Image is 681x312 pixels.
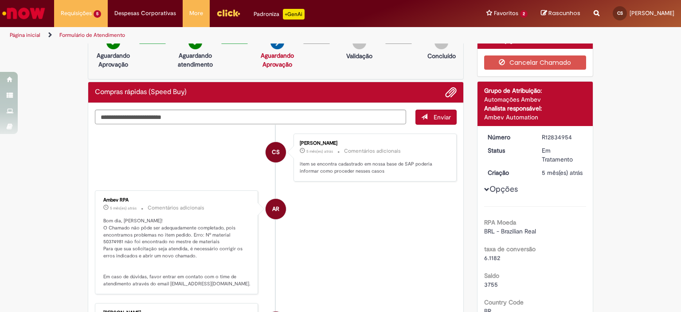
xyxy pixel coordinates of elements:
p: Validação [346,51,372,60]
span: Requisições [61,9,92,18]
b: Country Code [484,298,524,306]
small: Comentários adicionais [148,204,204,212]
p: Aguardando Aprovação [92,51,135,69]
div: Claudiomiro Fuly De Souza [266,142,286,162]
div: Automações Ambev [484,95,587,104]
a: Formulário de Atendimento [59,32,125,39]
span: AR [272,198,279,220]
dt: Criação [481,168,536,177]
button: Adicionar anexos [445,87,457,98]
button: Cancelar Chamado [484,55,587,70]
dt: Status [481,146,536,155]
b: taxa de conversão [484,245,536,253]
div: Em Tratamento [542,146,583,164]
div: Ambev Automation [484,113,587,122]
p: Aguardando atendimento [174,51,217,69]
textarea: Digite sua mensagem aqui... [95,110,406,125]
span: 5 [94,10,101,18]
b: Saldo [484,272,499,280]
span: CS [272,142,280,163]
p: Concluído [427,51,456,60]
time: 20/03/2025 14:10:41 [542,169,583,177]
a: Aguardando Aprovação [261,51,294,68]
a: Página inicial [10,32,40,39]
span: Despesas Corporativas [114,9,176,18]
button: Enviar [415,110,457,125]
img: click_logo_yellow_360x200.png [216,6,240,20]
time: 21/03/2025 09:48:36 [306,149,333,154]
span: 6.1182 [484,254,500,262]
span: 5 mês(es) atrás [542,169,583,177]
time: 21/03/2025 09:40:34 [110,205,137,211]
span: CS [617,10,623,16]
ul: Trilhas de página [7,27,447,43]
b: RPA Moeda [484,218,516,226]
span: Favoritos [494,9,518,18]
h2: Compras rápidas (Speed Buy) Histórico de tíquete [95,88,187,96]
div: Ambev RPA [266,199,286,219]
div: [PERSON_NAME] [300,141,447,146]
div: R12834954 [542,133,583,142]
div: Analista responsável: [484,104,587,113]
span: 2 [520,10,528,18]
img: ServiceNow [1,4,47,22]
span: 5 mês(es) atrás [306,149,333,154]
p: Bom dia, [PERSON_NAME]! O Chamado não pôde ser adequadamente completado, pois encontramos problem... [103,217,251,287]
div: 20/03/2025 14:10:41 [542,168,583,177]
span: BRL - Brazilian Real [484,227,536,235]
span: [PERSON_NAME] [630,9,674,17]
span: More [189,9,203,18]
div: Ambev RPA [103,197,251,203]
div: Grupo de Atribuição: [484,86,587,95]
span: Enviar [434,113,451,121]
p: item se encontra cadastrado em nossa base de SAP poderia informar como proceder nesses casos [300,161,447,174]
p: +GenAi [283,9,305,20]
div: Padroniza [254,9,305,20]
dt: Número [481,133,536,142]
small: Comentários adicionais [344,147,401,155]
span: Rascunhos [548,9,580,17]
span: 3755 [484,280,498,288]
a: Rascunhos [541,9,580,18]
span: 5 mês(es) atrás [110,205,137,211]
